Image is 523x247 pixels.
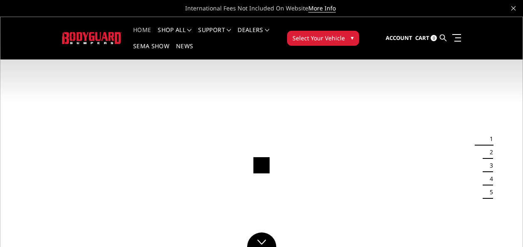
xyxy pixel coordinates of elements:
span: Select Your Vehicle [292,34,345,42]
button: Select Your Vehicle [287,31,359,46]
a: News [176,43,193,59]
span: 0 [431,35,437,41]
a: Home [133,27,151,43]
span: ▾ [351,33,354,42]
button: 4 of 5 [485,172,493,185]
a: Click to Down [247,232,276,247]
span: Account [386,34,412,42]
a: shop all [158,27,191,43]
a: Account [386,27,412,49]
a: Dealers [238,27,269,43]
span: Cart [415,34,429,42]
button: 1 of 5 [485,132,493,146]
a: Cart 0 [415,27,437,49]
a: More Info [308,4,336,12]
button: 3 of 5 [485,159,493,172]
a: SEMA Show [133,43,169,59]
img: BODYGUARD BUMPERS [62,32,121,44]
button: 2 of 5 [485,146,493,159]
a: Support [198,27,231,43]
button: 5 of 5 [485,185,493,199]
